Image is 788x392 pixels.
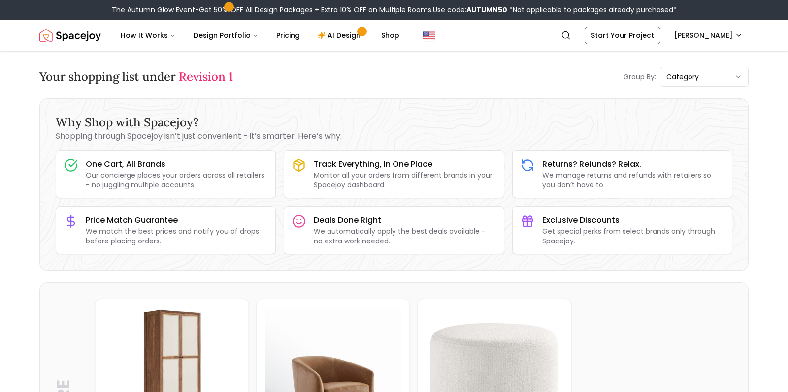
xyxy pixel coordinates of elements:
[466,5,507,15] b: AUTUMN50
[542,226,724,246] p: Get special perks from select brands only through Spacejoy.
[423,30,435,41] img: United States
[112,5,677,15] div: The Autumn Glow Event-Get 50% OFF All Design Packages + Extra 10% OFF on Multiple Rooms.
[86,158,267,170] h3: One Cart, All Brands
[310,26,371,45] a: AI Design
[179,69,233,84] span: Revision 1
[542,214,724,226] h3: Exclusive Discounts
[507,5,677,15] span: *Not applicable to packages already purchased*
[113,26,184,45] button: How It Works
[86,170,267,190] p: Our concierge places your orders across all retailers - no juggling multiple accounts.
[314,158,495,170] h3: Track Everything, In One Place
[314,226,495,246] p: We automatically apply the best deals available - no extra work needed.
[314,214,495,226] h3: Deals Done Right
[268,26,308,45] a: Pricing
[86,226,267,246] p: We match the best prices and notify you of drops before placing orders.
[624,72,656,82] p: Group By:
[39,20,749,51] nav: Global
[542,158,724,170] h3: Returns? Refunds? Relax.
[56,115,732,130] h3: Why Shop with Spacejoy?
[585,27,660,44] a: Start Your Project
[433,5,507,15] span: Use code:
[39,26,101,45] img: Spacejoy Logo
[186,26,266,45] button: Design Portfolio
[39,26,101,45] a: Spacejoy
[56,130,732,142] p: Shopping through Spacejoy isn’t just convenient - it’s smarter. Here’s why:
[39,69,233,85] h3: Your shopping list under
[113,26,407,45] nav: Main
[668,27,749,44] button: [PERSON_NAME]
[373,26,407,45] a: Shop
[542,170,724,190] p: We manage returns and refunds with retailers so you don’t have to.
[86,214,267,226] h3: Price Match Guarantee
[314,170,495,190] p: Monitor all your orders from different brands in your Spacejoy dashboard.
